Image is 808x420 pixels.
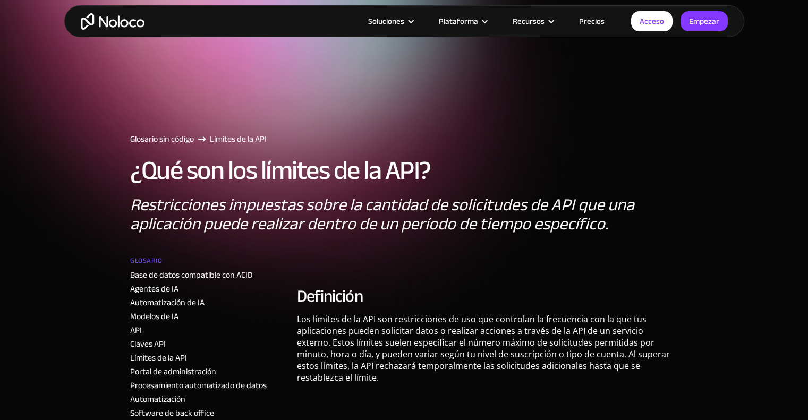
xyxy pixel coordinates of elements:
[81,13,144,30] a: hogar
[130,295,205,311] a: Automatización de IA
[130,131,194,147] font: Glosario sin código
[355,14,426,28] div: Soluciones
[130,133,194,145] a: Glosario sin código
[426,14,499,28] div: Plataforma
[297,280,362,312] font: Definición
[130,253,288,269] a: Glosario
[631,11,673,31] a: Acceso
[130,322,142,338] a: API
[640,14,664,29] font: Acceso
[130,364,216,380] a: Portal de administración
[130,145,431,195] font: ¿Qué son los límites de la API?
[499,14,566,28] div: Recursos
[689,14,719,29] font: Empezar
[513,14,545,29] font: Recursos
[681,11,728,31] a: Empezar
[210,131,267,147] font: Límites de la API
[130,189,634,240] font: Restricciones impuestas sobre la cantidad de solicitudes de API que una aplicación puede realizar...
[130,336,166,352] a: Claves API
[439,14,478,29] font: Plataforma
[130,378,267,393] a: Procesamiento automatizado de datos
[368,14,404,29] font: Soluciones
[130,267,252,283] a: Base de datos compatible con ACID
[130,308,178,324] a: Modelos de IA
[130,254,162,267] font: Glosario
[130,350,187,366] a: Límites de la API
[297,313,670,383] font: Los límites de la API son restricciones de uso que controlan la frecuencia con la que tus aplicac...
[579,14,605,29] font: Precios
[130,391,185,407] a: Automatización
[130,281,178,297] a: Agentes de IA
[566,14,618,28] a: Precios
